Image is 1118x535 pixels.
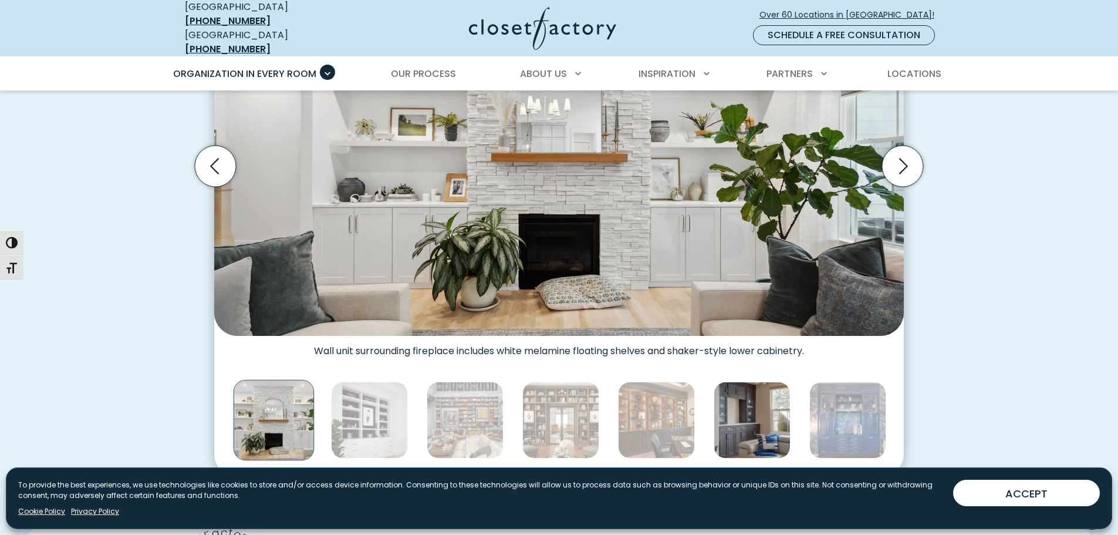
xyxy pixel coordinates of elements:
button: ACCEPT [953,480,1100,506]
span: Partners [766,67,813,80]
a: [PHONE_NUMBER] [185,42,271,56]
img: Custom wood wall unit with built-in lighting, open display shelving, and lower closed cabinetry [618,382,695,459]
img: Elegant navy blue built-in cabinetry with glass doors and open shelving [809,382,886,459]
span: About Us [520,67,567,80]
a: Over 60 Locations in [GEOGRAPHIC_DATA]! [759,5,944,25]
span: Locations [887,67,941,80]
a: Privacy Policy [71,506,119,517]
img: Closet Factory Logo [469,7,616,50]
img: Modern wall-to-wall shelving with grid layout and integrated art display [427,382,504,459]
img: Dark wood built-in cabinetry with upper and lower storage [714,382,791,459]
a: Schedule a Free Consultation [753,25,935,45]
span: Over 60 Locations in [GEOGRAPHIC_DATA]! [759,9,944,21]
a: Cookie Policy [18,506,65,517]
div: [GEOGRAPHIC_DATA] [185,28,355,56]
span: Inspiration [639,67,695,80]
nav: Primary Menu [165,58,954,90]
figcaption: Wall unit surrounding fireplace includes white melamine floating shelves and shaker-style lower c... [214,336,904,357]
img: Symmetrical white wall unit with floating shelves and cabinetry flanking a stacked stone fireplace [234,380,315,461]
p: To provide the best experiences, we use technologies like cookies to store and/or access device i... [18,480,944,501]
img: Grand library wall with built-in bookshelves and rolling ladder [522,382,599,459]
img: Contemporary built-in with white shelving and black backing and marble countertop [331,382,408,459]
button: Previous slide [190,141,241,191]
button: Next slide [877,141,928,191]
span: Our Process [391,67,456,80]
span: Organization in Every Room [173,67,316,80]
a: [PHONE_NUMBER] [185,14,271,28]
